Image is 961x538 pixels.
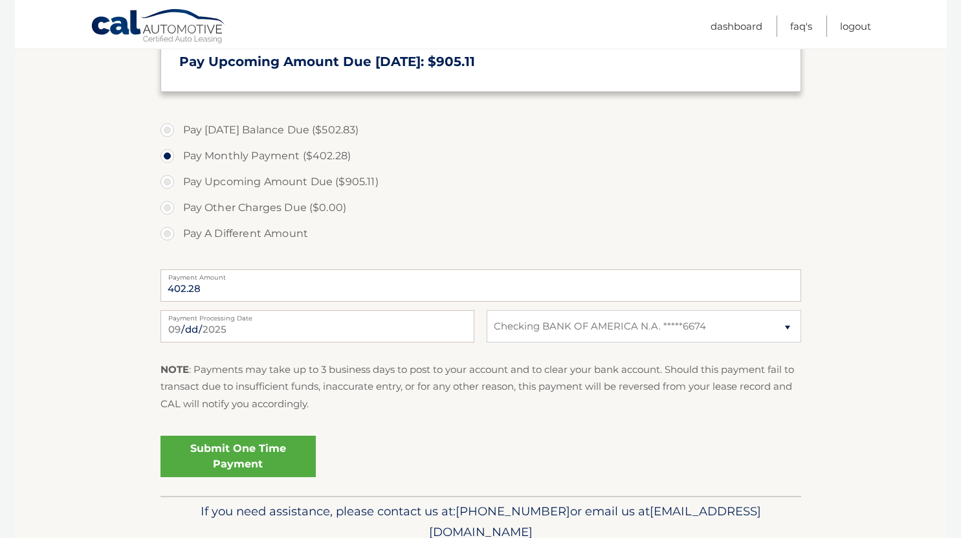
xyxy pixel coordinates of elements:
strong: NOTE [160,363,189,375]
label: Payment Processing Date [160,310,474,320]
label: Payment Amount [160,269,801,280]
a: Dashboard [711,16,762,37]
span: [PHONE_NUMBER] [456,504,570,519]
h3: Pay Upcoming Amount Due [DATE]: $905.11 [179,54,782,70]
label: Pay A Different Amount [160,221,801,247]
label: Pay [DATE] Balance Due ($502.83) [160,117,801,143]
input: Payment Date [160,310,474,342]
p: : Payments may take up to 3 business days to post to your account and to clear your bank account.... [160,361,801,412]
label: Pay Other Charges Due ($0.00) [160,195,801,221]
a: FAQ's [790,16,812,37]
label: Pay Upcoming Amount Due ($905.11) [160,169,801,195]
a: Submit One Time Payment [160,436,316,477]
a: Cal Automotive [91,8,226,46]
input: Payment Amount [160,269,801,302]
label: Pay Monthly Payment ($402.28) [160,143,801,169]
a: Logout [840,16,871,37]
